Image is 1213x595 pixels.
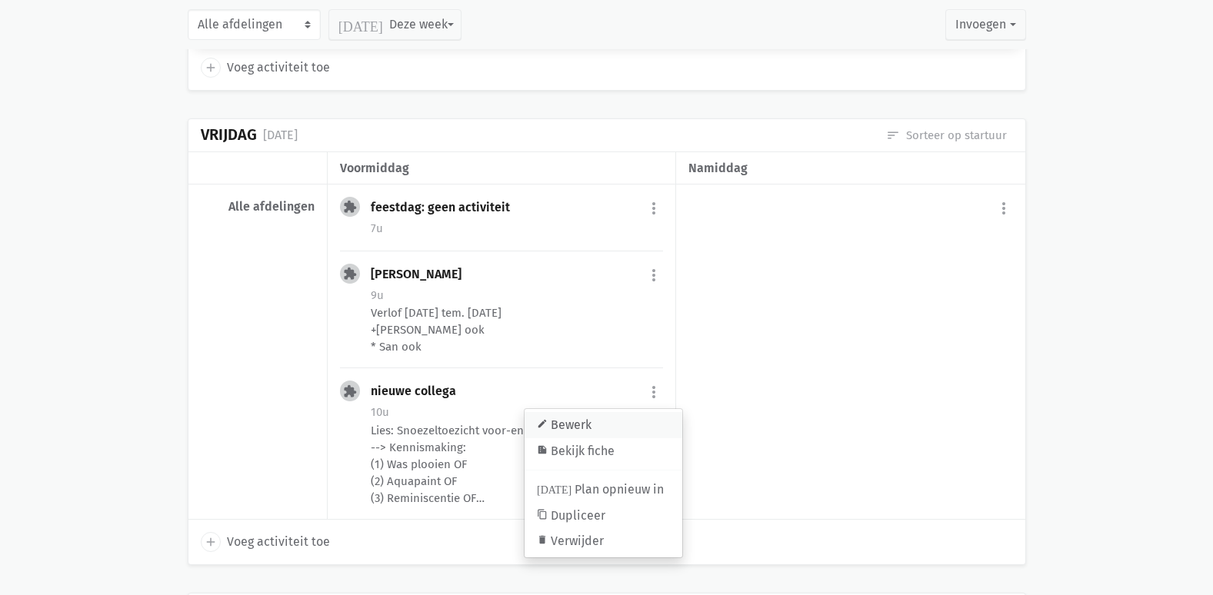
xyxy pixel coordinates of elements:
[886,128,900,142] i: sort
[537,444,548,455] i: summarize
[338,18,383,32] i: [DATE]
[371,288,384,302] span: 9u
[201,126,257,144] div: Vrijdag
[371,304,663,355] div: Verlof [DATE] tem. [DATE] +[PERSON_NAME] ook * San ook
[371,200,522,215] div: feestdag: geen activiteit
[227,58,330,78] span: Voeg activiteit toe
[525,529,682,555] a: Verwijder
[886,127,1007,144] a: Sorteer op startuur
[204,61,218,75] i: add
[371,221,383,235] span: 7u
[371,405,389,419] span: 10u
[371,422,663,507] div: Lies: Snoezeltoezicht voor-en namiddag --> Kennismaking: (1) Was plooien OF (2) Aquapaint OF (3) ...
[525,412,682,438] a: Bewerk
[525,503,682,529] a: Dupliceer
[537,418,548,429] i: edit
[340,158,663,178] div: voormiddag
[343,267,357,281] i: extension
[371,384,468,399] div: nieuwe collega
[343,200,357,214] i: extension
[537,535,548,546] i: delete
[537,509,548,520] i: content_copy
[371,267,474,282] div: [PERSON_NAME]
[201,199,315,214] div: Alle afdelingen
[525,477,682,504] a: Plan opnieuw in
[945,9,1025,40] button: Invoegen
[227,532,330,552] span: Voeg activiteit toe
[204,535,218,549] i: add
[343,384,357,398] i: extension
[201,58,330,78] a: add Voeg activiteit toe
[201,532,330,552] a: add Voeg activiteit toe
[525,438,682,464] a: Bekijk fiche
[537,484,572,494] i: [DATE]
[263,125,298,145] div: [DATE]
[328,9,462,40] button: Deze week
[688,158,1012,178] div: namiddag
